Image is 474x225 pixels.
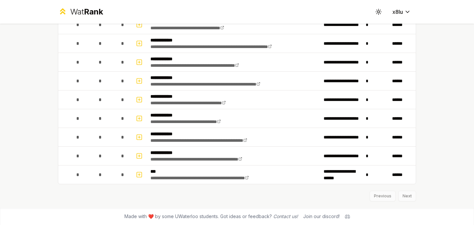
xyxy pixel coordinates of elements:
[70,7,103,17] div: Wat
[273,213,298,219] a: Contact us!
[387,6,416,18] button: x8lu
[124,213,298,220] span: Made with ❤️ by some UWaterloo students. Got ideas or feedback?
[58,7,103,17] a: WatRank
[303,213,340,220] div: Join our discord!
[84,7,103,16] span: Rank
[392,8,403,16] span: x8lu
